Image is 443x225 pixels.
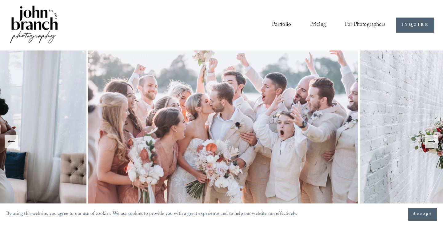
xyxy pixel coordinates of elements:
[272,19,291,31] a: Portfolio
[408,208,437,221] button: Accept
[345,20,385,30] span: For Photographers
[310,19,326,31] a: Pricing
[425,135,438,148] button: Next Slide
[9,4,59,46] img: John Branch IV Photography
[5,135,18,148] button: Previous Slide
[6,210,297,219] p: By using this website, you agree to our use of cookies. We use cookies to provide you with a grea...
[413,211,432,217] span: Accept
[396,18,434,33] a: INQUIRE
[345,19,385,31] a: folder dropdown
